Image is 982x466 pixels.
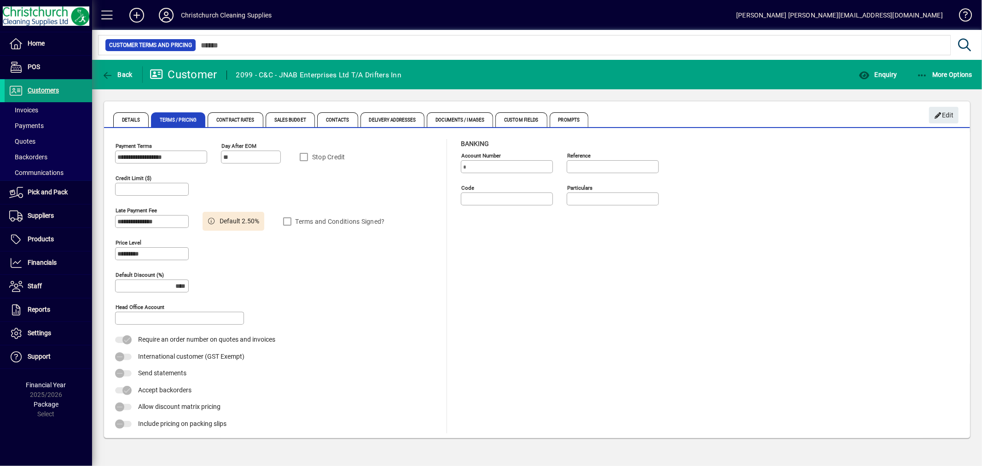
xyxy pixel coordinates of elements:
[138,403,221,410] span: Allow discount matrix pricing
[28,306,50,313] span: Reports
[116,207,157,214] mat-label: Late Payment Fee
[5,181,92,204] a: Pick and Pack
[360,112,425,127] span: Delivery Addresses
[736,8,943,23] div: [PERSON_NAME] [PERSON_NAME][EMAIL_ADDRESS][DOMAIN_NAME]
[5,118,92,134] a: Payments
[9,138,35,145] span: Quotes
[109,41,192,50] span: Customer Terms and Pricing
[138,353,244,360] span: International customer (GST Exempt)
[856,66,899,83] button: Enquiry
[236,68,402,82] div: 2099 - C&C - JNAB Enterprises Ltd T/A Drifters Inn
[917,71,973,78] span: More Options
[151,7,181,23] button: Profile
[28,87,59,94] span: Customers
[5,32,92,55] a: Home
[151,112,206,127] span: Terms / Pricing
[461,140,489,147] span: Banking
[28,212,54,219] span: Suppliers
[567,152,591,159] mat-label: Reference
[5,345,92,368] a: Support
[495,112,547,127] span: Custom Fields
[5,298,92,321] a: Reports
[116,304,164,310] mat-label: Head Office Account
[122,7,151,23] button: Add
[461,185,474,191] mat-label: Code
[181,8,272,23] div: Christchurch Cleaning Supplies
[138,369,186,377] span: Send statements
[26,381,66,389] span: Financial Year
[28,235,54,243] span: Products
[221,143,256,149] mat-label: Day after EOM
[28,282,42,290] span: Staff
[550,112,589,127] span: Prompts
[9,153,47,161] span: Backorders
[5,149,92,165] a: Backorders
[28,63,40,70] span: POS
[34,401,58,408] span: Package
[9,106,38,114] span: Invoices
[99,66,135,83] button: Back
[5,228,92,251] a: Products
[102,71,133,78] span: Back
[208,112,263,127] span: Contract Rates
[5,322,92,345] a: Settings
[5,275,92,298] a: Staff
[138,336,275,343] span: Require an order number on quotes and invoices
[5,204,92,227] a: Suppliers
[317,112,358,127] span: Contacts
[914,66,975,83] button: More Options
[150,67,217,82] div: Customer
[116,143,152,149] mat-label: Payment Terms
[28,188,68,196] span: Pick and Pack
[116,239,141,246] mat-label: Price Level
[427,112,493,127] span: Documents / Images
[859,71,897,78] span: Enquiry
[28,259,57,266] span: Financials
[461,152,501,159] mat-label: Account number
[92,66,143,83] app-page-header-button: Back
[9,169,64,176] span: Communications
[5,102,92,118] a: Invoices
[28,329,51,337] span: Settings
[929,107,959,123] button: Edit
[28,40,45,47] span: Home
[138,386,192,394] span: Accept backorders
[5,56,92,79] a: POS
[116,175,151,181] mat-label: Credit Limit ($)
[934,108,954,123] span: Edit
[952,2,970,32] a: Knowledge Base
[5,251,92,274] a: Financials
[567,185,593,191] mat-label: Particulars
[116,272,164,278] mat-label: Default Discount (%)
[113,112,149,127] span: Details
[220,216,260,226] span: Default 2.50%
[5,165,92,181] a: Communications
[28,353,51,360] span: Support
[9,122,44,129] span: Payments
[266,112,315,127] span: Sales Budget
[5,134,92,149] a: Quotes
[138,420,227,427] span: Include pricing on packing slips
